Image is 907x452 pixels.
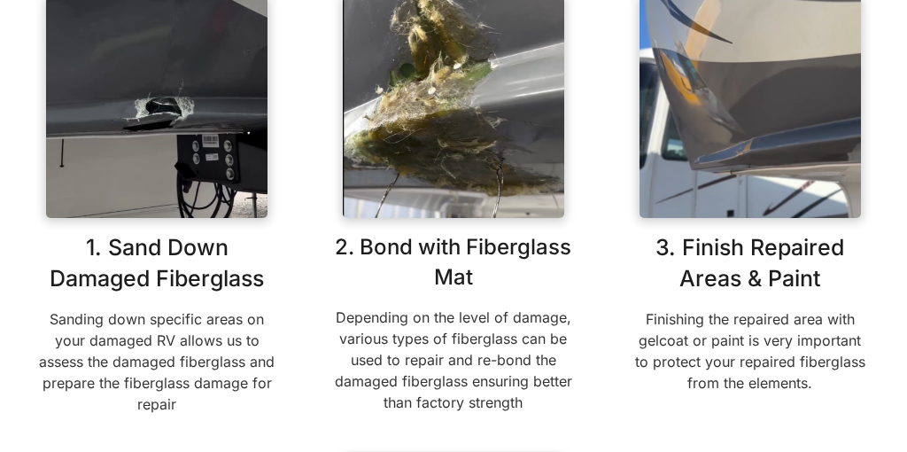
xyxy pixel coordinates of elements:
[630,308,870,394] p: Finishing the repaired area with gelcoat or paint is very important to protect your repaired fibe...
[37,308,277,415] p: Sanding down specific areas on your damaged RV allows us to assess the damaged fiberglass and pre...
[37,232,277,294] h3: 1. Sand Down Damaged Fiberglass
[334,307,574,413] p: Depending on the level of damage, various types of fiberglass can be used to repair and re-bond t...
[334,232,574,292] h3: 2. Bond with Fiberglass Mat
[630,232,870,294] h3: 3. Finish Repaired Areas & Paint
